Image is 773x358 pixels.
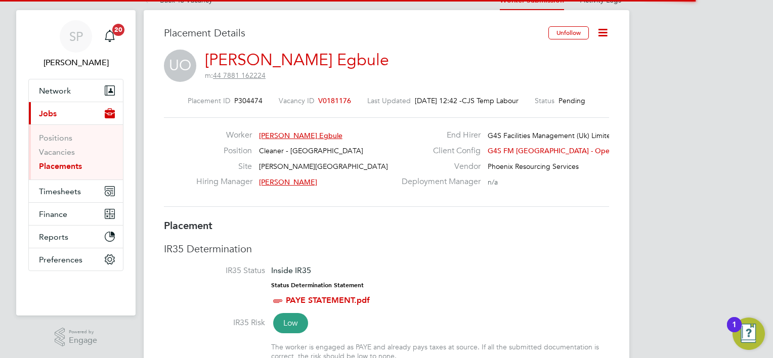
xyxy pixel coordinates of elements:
label: End Hirer [396,130,481,141]
span: V0181176 [318,96,351,105]
div: 1 [732,325,737,338]
label: Deployment Manager [396,176,481,187]
label: Position [196,146,252,156]
a: Vacancies [39,147,75,157]
a: Positions [39,133,72,143]
span: 20 [112,24,124,36]
span: Pending [559,96,585,105]
span: G4S Facilities Management (Uk) Limited [488,131,615,140]
span: CJS Temp Labour [462,96,519,105]
label: Vendor [396,161,481,172]
span: Smeraldo Porcaro [28,57,123,69]
span: Cleaner - [GEOGRAPHIC_DATA] [259,146,363,155]
a: Placements [39,161,82,171]
span: G4S FM [GEOGRAPHIC_DATA] - Operational [488,146,633,155]
span: n/a [488,177,498,187]
span: Network [39,86,71,96]
button: Preferences [29,248,123,271]
b: Placement [164,219,212,232]
label: Hiring Manager [196,176,252,187]
label: Status [535,96,554,105]
label: Client Config [396,146,481,156]
label: Placement ID [188,96,230,105]
span: [DATE] 12:42 - [415,96,462,105]
a: Powered byEngage [55,328,98,347]
span: m: [205,71,266,80]
button: Open Resource Center, 1 new notification [733,318,765,350]
a: SP[PERSON_NAME] [28,20,123,69]
span: Inside IR35 [271,265,311,275]
span: Preferences [39,255,82,264]
a: [PERSON_NAME] Egbule [205,50,389,70]
button: Unfollow [548,26,589,39]
span: SP [69,30,83,43]
span: Finance [39,209,67,219]
span: Reports [39,232,68,242]
button: Reports [29,226,123,248]
img: fastbook-logo-retina.png [29,281,123,297]
a: Go to home page [28,281,123,297]
span: Phoenix Resourcing Services [488,162,579,171]
strong: Status Determination Statement [271,282,364,289]
span: Low [273,313,308,333]
a: 20 [100,20,120,53]
span: [PERSON_NAME][GEOGRAPHIC_DATA] [259,162,388,171]
div: Jobs [29,124,123,180]
a: PAYE STATEMENT.pdf [286,295,370,305]
label: Vacancy ID [279,96,314,105]
span: P304474 [234,96,263,105]
span: [PERSON_NAME] [259,177,317,187]
button: Jobs [29,102,123,124]
span: [PERSON_NAME] Egbule [259,131,342,140]
button: Network [29,79,123,102]
label: Site [196,161,252,172]
h3: IR35 Determination [164,242,609,255]
button: Timesheets [29,180,123,202]
nav: Main navigation [16,10,136,316]
label: IR35 Status [164,265,265,276]
label: Last Updated [367,96,411,105]
tcxspan: Call 44 7881 162224 via 3CX [213,71,266,80]
span: Engage [69,336,97,345]
label: Worker [196,130,252,141]
span: Jobs [39,109,57,118]
span: Timesheets [39,187,81,196]
h3: Placement Details [164,26,541,39]
label: IR35 Risk [164,318,265,328]
button: Finance [29,203,123,225]
span: Powered by [69,328,97,336]
span: UO [164,50,196,82]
